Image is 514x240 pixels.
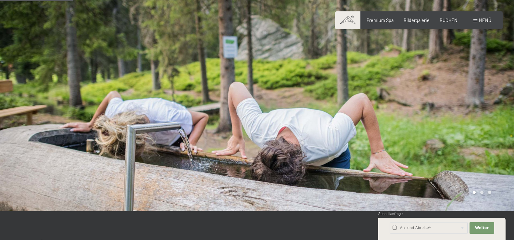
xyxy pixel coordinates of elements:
button: Weiter [470,222,494,234]
a: Bildergalerie [404,18,430,23]
a: Premium Spa [367,18,394,23]
a: BUCHEN [440,18,458,23]
div: Carousel Page 3 [488,191,491,194]
span: Schnellanfrage [378,211,403,216]
div: Carousel Pagination [470,191,491,194]
div: Carousel Page 1 (Current Slide) [473,191,476,194]
span: Weiter [475,225,489,231]
div: Carousel Page 2 [480,191,483,194]
span: Menü [479,18,491,23]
